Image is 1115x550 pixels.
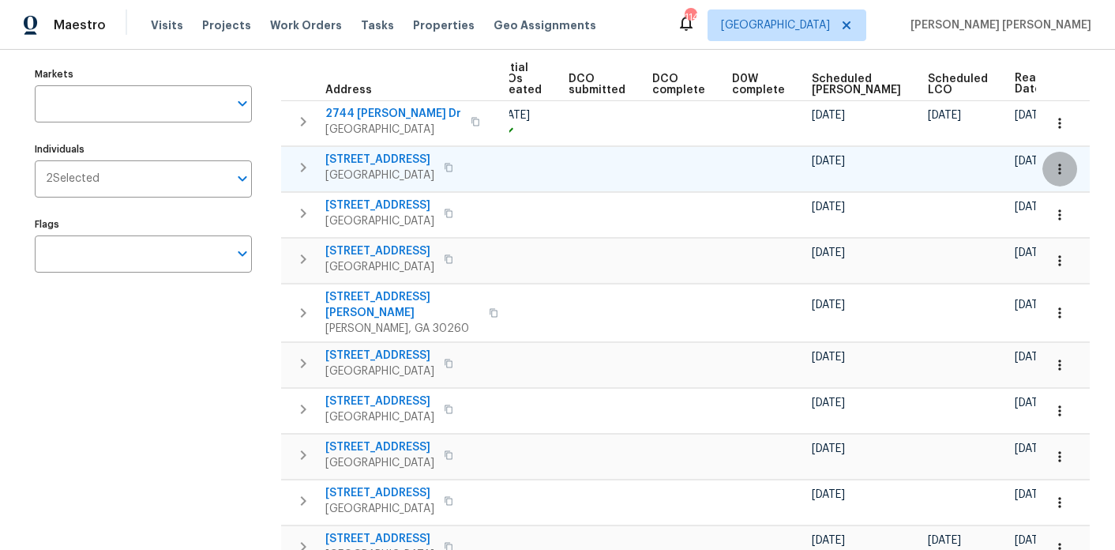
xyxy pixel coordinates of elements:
span: DCO submitted [569,73,625,96]
span: Tasks [361,20,394,31]
span: 2744 [PERSON_NAME] Dr [325,106,461,122]
span: [STREET_ADDRESS] [325,152,434,168]
span: [GEOGRAPHIC_DATA] [325,213,434,229]
span: [DATE] [812,397,845,409]
span: Maestro [54,17,106,33]
span: [STREET_ADDRESS] [325,485,434,501]
span: [GEOGRAPHIC_DATA] [325,409,434,425]
span: [STREET_ADDRESS] [325,243,434,259]
span: [STREET_ADDRESS][PERSON_NAME] [325,289,479,321]
div: 114 [685,9,696,25]
span: [GEOGRAPHIC_DATA] [325,259,434,275]
span: 2 Selected [46,172,99,186]
span: [DATE] [497,110,530,121]
span: [DATE] [1015,156,1048,167]
span: [GEOGRAPHIC_DATA] [325,168,434,183]
span: [DATE] [812,489,845,500]
span: [DATE] [1015,489,1048,500]
span: [STREET_ADDRESS] [325,531,434,547]
button: Open [231,168,253,190]
span: [DATE] [812,352,845,363]
span: [DATE] [812,299,845,311]
button: Open [231,92,253,115]
span: [DATE] [1015,352,1048,363]
label: Flags [35,220,252,229]
span: Work Orders [270,17,342,33]
span: Visits [151,17,183,33]
span: [DATE] [1015,535,1048,546]
span: [DATE] [812,202,845,213]
label: Markets [35,70,252,79]
span: [DATE] [1015,397,1048,409]
span: [DATE] [812,156,845,167]
span: DCO complete [652,73,705,96]
span: [STREET_ADDRESS] [325,394,434,409]
span: [DATE] [928,110,961,121]
span: [STREET_ADDRESS] [325,439,434,455]
span: Initial WOs created [497,62,542,96]
span: Properties [413,17,475,33]
span: [DATE] [1015,299,1048,311]
span: [GEOGRAPHIC_DATA] [325,501,434,517]
span: D0W complete [732,73,785,96]
span: [DATE] [1015,443,1048,454]
span: Scheduled [PERSON_NAME] [812,73,901,96]
span: [DATE] [1015,110,1048,121]
span: [DATE] [928,535,961,546]
span: Scheduled LCO [928,73,988,96]
span: [STREET_ADDRESS] [325,198,434,213]
span: [GEOGRAPHIC_DATA] [325,364,434,379]
span: [GEOGRAPHIC_DATA] [721,17,830,33]
span: [STREET_ADDRESS] [325,348,434,364]
span: [DATE] [812,247,845,258]
span: [DATE] [812,535,845,546]
label: Individuals [35,145,252,154]
button: Open [231,243,253,265]
span: [DATE] [812,443,845,454]
span: [GEOGRAPHIC_DATA] [325,122,461,137]
span: Geo Assignments [494,17,596,33]
span: Projects [202,17,251,33]
span: [DATE] [812,110,845,121]
span: [GEOGRAPHIC_DATA] [325,455,434,471]
span: Address [325,85,372,96]
span: [DATE] [1015,247,1048,258]
span: [DATE] [1015,202,1048,213]
span: Ready Date [1015,73,1049,95]
span: [PERSON_NAME], GA 30260 [325,321,479,337]
span: [PERSON_NAME] [PERSON_NAME] [904,17,1091,33]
